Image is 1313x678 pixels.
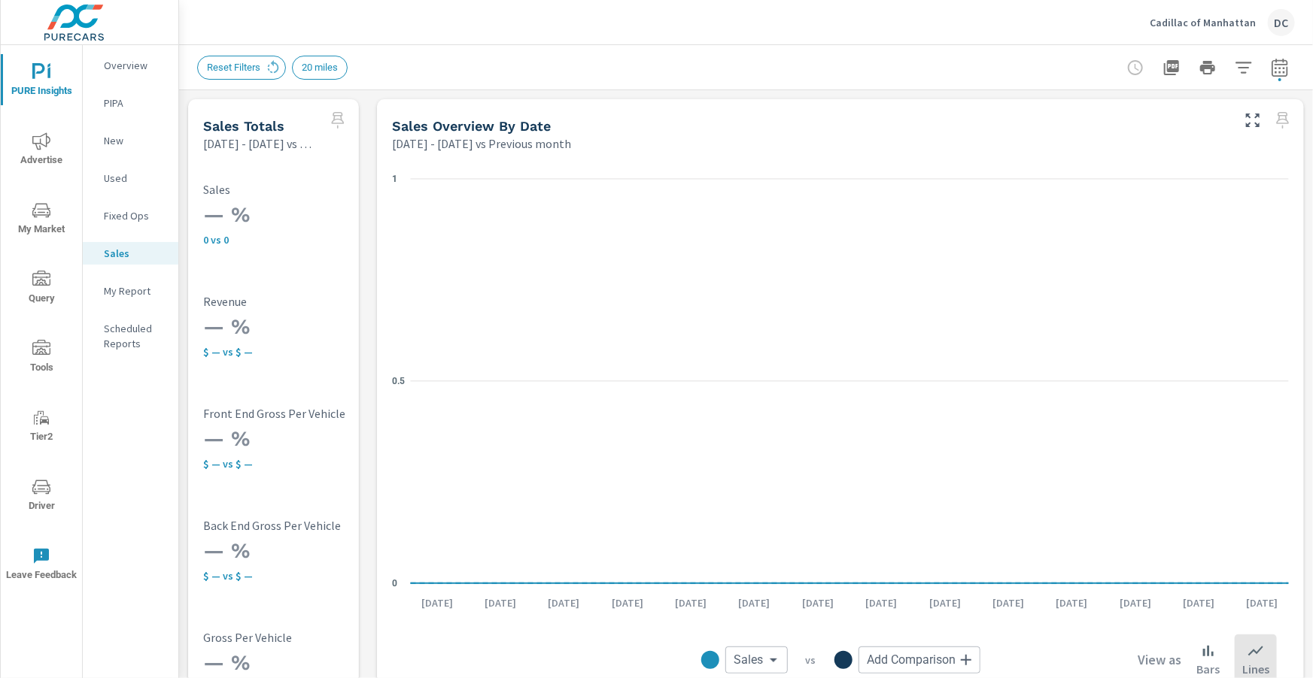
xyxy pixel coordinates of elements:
span: Tier2 [5,409,78,446]
p: [DATE] [538,595,591,610]
p: Cadillac of Manhattan [1150,16,1256,29]
span: Tools [5,340,78,377]
div: Sales [725,646,788,673]
p: Revenue [203,295,402,308]
div: Add Comparison [859,646,980,673]
p: [DATE] [411,595,464,610]
div: New [83,129,178,152]
p: [DATE] [1236,595,1289,610]
div: DC [1268,9,1295,36]
h3: — % [203,202,402,228]
span: Sales [734,652,764,667]
button: "Export Report to PDF" [1156,53,1187,83]
span: My Market [5,201,78,238]
h3: — % [203,314,402,340]
p: Overview [104,58,166,73]
span: Advertise [5,132,78,169]
p: $ — vs $ — [203,570,402,582]
h5: Sales Totals [203,118,284,134]
span: 20 miles [293,62,347,73]
p: [DATE] [664,595,717,610]
h6: View as [1138,652,1181,667]
h3: — % [203,426,402,452]
p: [DATE] - [DATE] vs Previous month [392,135,571,153]
div: My Report [83,280,178,302]
button: Select Date Range [1265,53,1295,83]
p: Scheduled Reports [104,321,166,351]
p: [DATE] [1109,595,1162,610]
span: Select a preset date range to save this widget [326,108,350,132]
button: Make Fullscreen [1241,108,1265,132]
h3: — % [203,650,402,676]
p: Used [104,171,166,186]
h3: — % [203,538,402,564]
div: Fixed Ops [83,204,178,227]
span: Add Comparison [868,652,956,667]
p: Lines [1242,660,1269,678]
text: 0.5 [392,376,405,386]
p: [DATE] [601,595,654,610]
div: Scheduled Reports [83,317,178,355]
div: Reset Filters [197,56,286,80]
p: [DATE] [792,595,844,610]
span: Query [5,271,78,307]
p: Sales [104,246,166,261]
div: PIPA [83,92,178,114]
div: Overview [83,54,178,77]
p: Bars [1196,660,1220,678]
h5: Sales Overview By Date [392,118,551,134]
p: [DATE] [982,595,1035,610]
p: [DATE] [1172,595,1225,610]
button: Print Report [1193,53,1223,83]
p: [DATE] [1046,595,1099,610]
p: [DATE] [919,595,971,610]
p: vs [788,653,834,667]
p: Sales [203,183,402,196]
span: Reset Filters [198,62,269,73]
p: PIPA [104,95,166,110]
p: [DATE] - [DATE] vs Previous month [203,135,314,153]
p: 0 vs 0 [203,234,402,246]
span: Leave Feedback [5,547,78,584]
p: Gross Per Vehicle [203,631,402,644]
span: Select a preset date range to save this widget [1271,108,1295,132]
text: 0 [392,578,397,589]
p: $ — vs $ — [203,346,402,358]
p: My Report [104,283,166,298]
p: Front End Gross Per Vehicle [203,407,402,420]
p: [DATE] [474,595,527,610]
p: New [104,133,166,148]
p: Back End Gross Per Vehicle [203,519,402,532]
div: Sales [83,242,178,265]
p: $ — vs $ — [203,458,402,470]
span: PURE Insights [5,63,78,100]
div: nav menu [1,45,82,598]
button: Apply Filters [1229,53,1259,83]
text: 1 [392,174,397,184]
p: Fixed Ops [104,208,166,223]
span: Driver [5,478,78,515]
p: [DATE] [728,595,781,610]
div: Used [83,167,178,189]
p: [DATE] [856,595,908,610]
